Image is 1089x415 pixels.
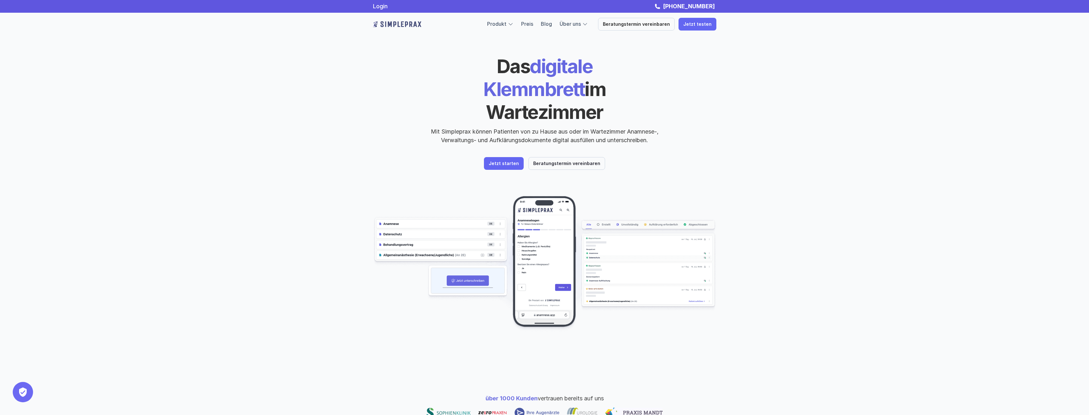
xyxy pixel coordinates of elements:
[373,3,388,10] a: Login
[435,55,654,123] h1: digitale Klemmbrett
[598,18,675,31] a: Beratungstermin vereinbaren
[521,21,533,27] a: Preis
[486,78,609,123] span: im Wartezimmer
[663,3,715,10] strong: [PHONE_NUMBER]
[486,394,604,403] p: vertrauen bereits auf uns
[489,161,519,166] p: Jetzt starten
[484,157,524,170] a: Jetzt starten
[487,21,507,27] a: Produkt
[533,161,600,166] p: Beratungstermin vereinbaren
[486,395,538,402] span: über 1000 Kunden
[373,195,716,332] img: Beispielscreenshots aus der Simpleprax Anwendung
[679,18,716,31] a: Jetzt testen
[497,55,530,78] span: Das
[683,22,712,27] p: Jetzt testen
[541,21,552,27] a: Blog
[603,22,670,27] p: Beratungstermin vereinbaren
[528,157,605,170] a: Beratungstermin vereinbaren
[661,3,716,10] a: [PHONE_NUMBER]
[560,21,581,27] a: Über uns
[425,127,664,144] p: Mit Simpleprax können Patienten von zu Hause aus oder im Wartezimmer Anamnese-, Verwaltungs- und ...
